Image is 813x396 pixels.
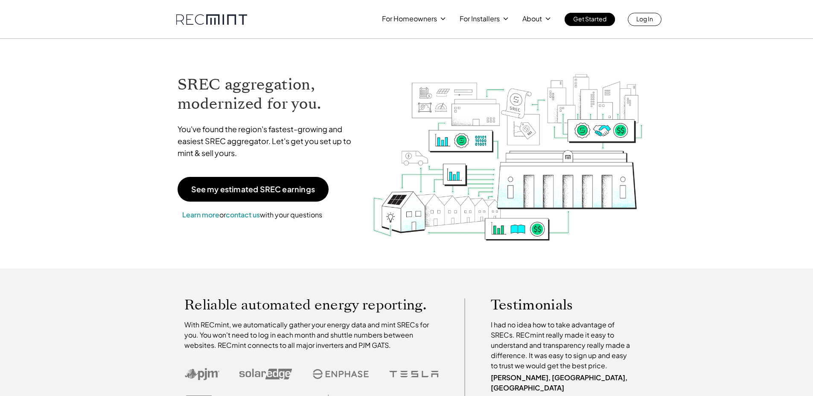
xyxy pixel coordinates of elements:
img: RECmint value cycle [372,52,644,243]
p: With RECmint, we automatically gather your energy data and mint SRECs for you. You won't need to ... [184,320,439,350]
p: Log In [636,13,653,25]
p: See my estimated SREC earnings [191,185,315,193]
p: Reliable automated energy reporting. [184,298,439,311]
p: I had no idea how to take advantage of SRECs. RECmint really made it easy to understand and trans... [491,320,634,371]
p: [PERSON_NAME], [GEOGRAPHIC_DATA], [GEOGRAPHIC_DATA] [491,373,634,393]
h1: SREC aggregation, modernized for you. [178,75,359,113]
p: About [522,13,542,25]
a: Log In [628,13,661,26]
a: Get Started [565,13,615,26]
p: or with your questions [178,209,327,220]
p: For Homeowners [382,13,437,25]
p: For Installers [460,13,500,25]
p: You've found the region's fastest-growing and easiest SREC aggregator. Let's get you set up to mi... [178,123,359,159]
a: contact us [226,210,260,219]
a: Learn more [182,210,219,219]
a: See my estimated SREC earnings [178,177,329,202]
p: Get Started [573,13,606,25]
p: Testimonials [491,298,618,311]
